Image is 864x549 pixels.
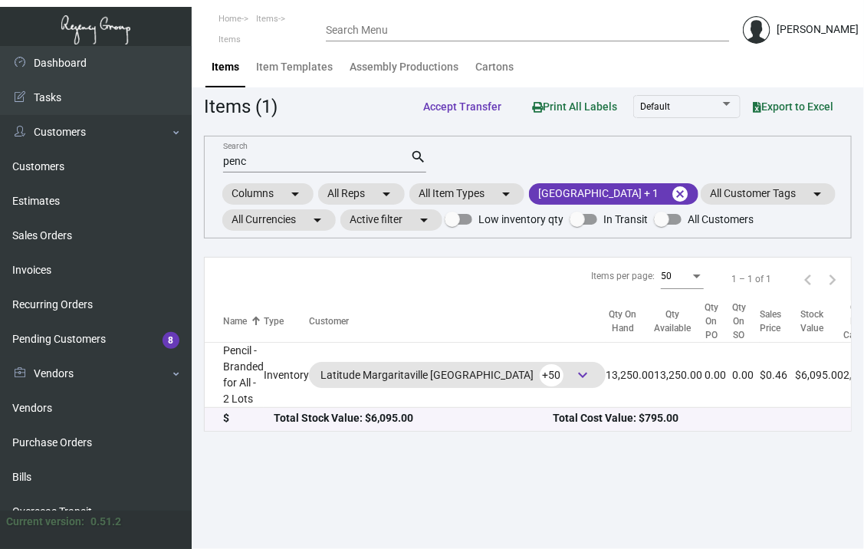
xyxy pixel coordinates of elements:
div: Current version: [6,514,84,530]
div: Stock Value [795,307,830,335]
mat-icon: search [410,148,426,166]
div: Item Templates [256,59,333,75]
div: Qty On SO [732,301,760,342]
td: 0.00 [732,343,760,408]
div: Sales Price [760,307,781,335]
mat-icon: arrow_drop_down [497,185,515,203]
td: 13,250.00 [654,343,705,408]
mat-chip: All Item Types [409,183,524,205]
mat-chip: Active filter [340,209,442,231]
span: In Transit [603,210,648,228]
span: Accept Transfer [423,100,501,113]
span: +50 [540,364,563,386]
td: 0.00 [705,343,732,408]
button: Export to Excel [741,93,846,120]
span: 50 [661,271,672,281]
span: Default [640,101,670,112]
div: Qty On Hand [606,307,640,335]
mat-icon: arrow_drop_down [808,185,826,203]
div: Qty On SO [732,301,746,342]
div: Qty Available [654,307,705,335]
button: Previous page [796,267,820,291]
td: $6,095.00 [795,343,843,408]
span: Export to Excel [753,100,833,113]
span: Items [256,14,278,24]
mat-icon: arrow_drop_down [377,185,396,203]
div: Qty On Hand [606,307,654,335]
td: 13,250.00 [606,343,654,408]
mat-chip: Columns [222,183,314,205]
div: [PERSON_NAME] [777,21,859,38]
img: admin@bootstrapmaster.com [743,16,770,44]
div: Type [264,314,284,328]
div: $ [223,410,274,426]
div: Cartons [475,59,514,75]
mat-chip: All Reps [318,183,405,205]
mat-select: Items per page: [661,271,704,282]
div: Qty On PO [705,301,718,342]
div: Total Cost Value: $795.00 [554,410,833,426]
span: All Customers [688,210,754,228]
div: Items per page: [591,269,655,283]
span: Home [218,14,241,24]
div: Type [264,314,309,328]
div: 1 – 1 of 1 [731,272,771,286]
span: Items [218,35,241,44]
mat-icon: arrow_drop_down [415,211,433,229]
td: $0.46 [760,343,795,408]
span: Low inventory qty [478,210,563,228]
span: keyboard_arrow_down [573,366,592,384]
td: Inventory [264,343,309,408]
div: Total Stock Value: $6,095.00 [274,410,553,426]
div: Name [223,314,247,328]
mat-icon: arrow_drop_down [286,185,304,203]
div: Qty On PO [705,301,732,342]
mat-chip: [GEOGRAPHIC_DATA] + 1 [529,183,698,205]
mat-icon: cancel [671,185,689,203]
button: Accept Transfer [411,93,514,120]
div: Qty Available [654,307,691,335]
button: Next page [820,267,845,291]
div: 0.51.2 [90,514,121,530]
div: Latitude Margaritaville [GEOGRAPHIC_DATA] [320,363,594,386]
div: Stock Value [795,307,843,335]
th: Customer [309,301,606,343]
div: Name [223,314,264,328]
mat-icon: arrow_drop_down [308,211,327,229]
button: Print All Labels [520,92,629,120]
mat-chip: All Currencies [222,209,336,231]
span: Print All Labels [532,100,617,113]
div: Sales Price [760,307,795,335]
mat-chip: All Customer Tags [701,183,836,205]
div: Assembly Productions [350,59,458,75]
div: Items (1) [204,93,278,120]
td: Pencil - Branded for All - 2 Lots [205,343,264,408]
div: Items [212,59,239,75]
